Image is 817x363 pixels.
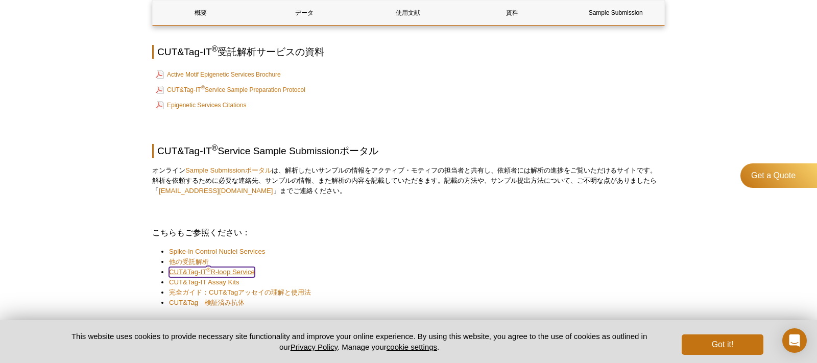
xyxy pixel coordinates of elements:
button: cookie settings [387,343,437,351]
a: 資料 [464,1,560,25]
a: Active Motif Epigenetic Services Brochure [156,68,281,81]
a: Sample Submissionポータル [185,166,272,174]
sup: ® [206,266,210,272]
div: Open Intercom Messenger [782,328,807,353]
a: 完全ガイド：CUT&Tagアッセイの理解と使用法 [169,287,311,298]
h2: CUT&Tag-IT Service Sample Submissionポータル [152,144,665,158]
a: CUT&Tag-IT®R-loop Service [169,267,255,277]
button: Got it! [682,334,763,355]
sup: ® [212,143,218,152]
a: CUT&Tag 検証済み抗体 [169,298,245,308]
a: 使用文献 [360,1,456,25]
a: Sample Submission [568,1,664,25]
a: Get a Quote [740,163,817,188]
sup: ® [212,44,218,53]
a: 他の受託解析 [169,257,209,267]
h2: CUT&Tag-IT 受託解析サービスの資料 [152,45,665,59]
a: Privacy Policy [291,343,338,351]
h3: こちらもご参照ください： [152,227,665,239]
p: オンライン は、解析したいサンプルの情報をアクティブ・モティフの担当者と共有し、依頼者には解析の進捗をご覧いただけるサイトです。 解析を依頼するために必要な連絡先、サンプルの情報、また解析の内容... [152,165,665,196]
sup: ® [201,85,205,90]
a: Epigenetic Services Citations [156,99,246,111]
p: This website uses cookies to provide necessary site functionality and improve your online experie... [54,331,665,352]
a: Spike-in Control Nuclei Services [169,247,265,257]
a: 概要 [153,1,249,25]
a: CUT&Tag-IT®Service Sample Preparation Protocol [156,84,305,96]
a: [EMAIL_ADDRESS][DOMAIN_NAME] [159,187,273,195]
a: データ [256,1,352,25]
a: CUT&Tag-IT Assay Kits [169,277,239,287]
